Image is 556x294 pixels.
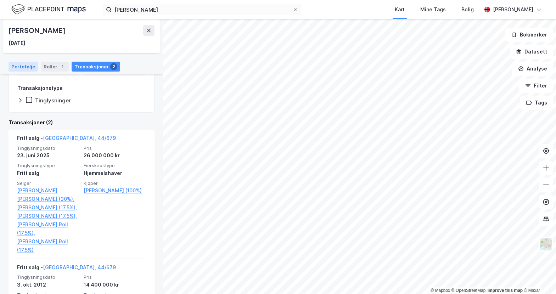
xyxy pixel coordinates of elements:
[17,186,79,203] a: [PERSON_NAME] [PERSON_NAME] (30%),
[17,203,79,212] a: [PERSON_NAME] (17.5%),
[521,260,556,294] iframe: Chat Widget
[17,145,79,151] span: Tinglysningsdato
[17,220,79,237] a: [PERSON_NAME] Roll (17.5%),
[17,237,79,254] a: [PERSON_NAME] Roll (17.5%)
[539,238,553,251] img: Z
[17,274,79,280] span: Tinglysningsdato
[488,288,523,293] a: Improve this map
[9,118,155,127] div: Transaksjoner (2)
[35,97,71,104] div: Tinglysninger
[17,134,116,145] div: Fritt salg -
[461,5,474,14] div: Bolig
[84,163,146,169] span: Eierskapstype
[512,62,553,76] button: Analyse
[84,274,146,280] span: Pris
[9,39,25,47] div: [DATE]
[84,145,146,151] span: Pris
[451,288,486,293] a: OpenStreetMap
[84,180,146,186] span: Kjøper
[510,45,553,59] button: Datasett
[17,263,116,275] div: Fritt salg -
[431,288,450,293] a: Mapbox
[11,3,86,16] img: logo.f888ab2527a4732fd821a326f86c7f29.svg
[493,5,533,14] div: [PERSON_NAME]
[395,5,405,14] div: Kart
[84,281,146,289] div: 14 400 000 kr
[84,151,146,160] div: 26 000 000 kr
[17,151,79,160] div: 23. juni 2025
[84,169,146,177] div: Hjemmelshaver
[110,63,117,70] div: 2
[420,5,446,14] div: Mine Tags
[43,135,116,141] a: [GEOGRAPHIC_DATA], 44/679
[17,84,63,92] div: Transaksjonstype
[43,264,116,270] a: [GEOGRAPHIC_DATA], 44/679
[17,169,79,177] div: Fritt salg
[17,180,79,186] span: Selger
[519,79,553,93] button: Filter
[505,28,553,42] button: Bokmerker
[9,25,67,36] div: [PERSON_NAME]
[520,96,553,110] button: Tags
[72,62,120,72] div: Transaksjoner
[9,62,38,72] div: Portefølje
[17,212,79,220] a: [PERSON_NAME] (17.5%),
[17,281,79,289] div: 3. okt. 2012
[84,186,146,195] a: [PERSON_NAME] (100%)
[59,63,66,70] div: 1
[41,62,69,72] div: Roller
[112,4,292,15] input: Søk på adresse, matrikkel, gårdeiere, leietakere eller personer
[17,163,79,169] span: Tinglysningstype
